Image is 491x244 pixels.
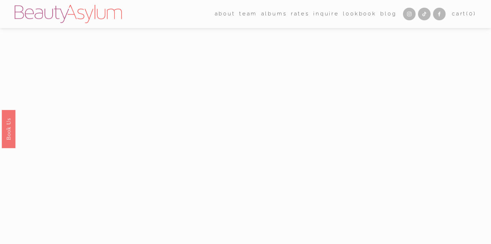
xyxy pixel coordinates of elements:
span: ( ) [466,11,476,17]
a: Inquire [313,9,339,20]
a: folder dropdown [239,9,257,20]
a: Rates [291,9,309,20]
span: team [239,9,257,19]
img: Beauty Asylum | Bridal Hair &amp; Makeup Charlotte &amp; Atlanta [15,5,122,23]
a: albums [261,9,287,20]
a: 0 items in cart [452,9,476,19]
a: Blog [380,9,396,20]
a: TikTok [418,8,431,20]
a: Lookbook [343,9,376,20]
a: folder dropdown [215,9,235,20]
span: 0 [469,11,474,17]
a: Book Us [2,110,15,148]
span: about [215,9,235,19]
a: Instagram [403,8,416,20]
a: Facebook [433,8,446,20]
